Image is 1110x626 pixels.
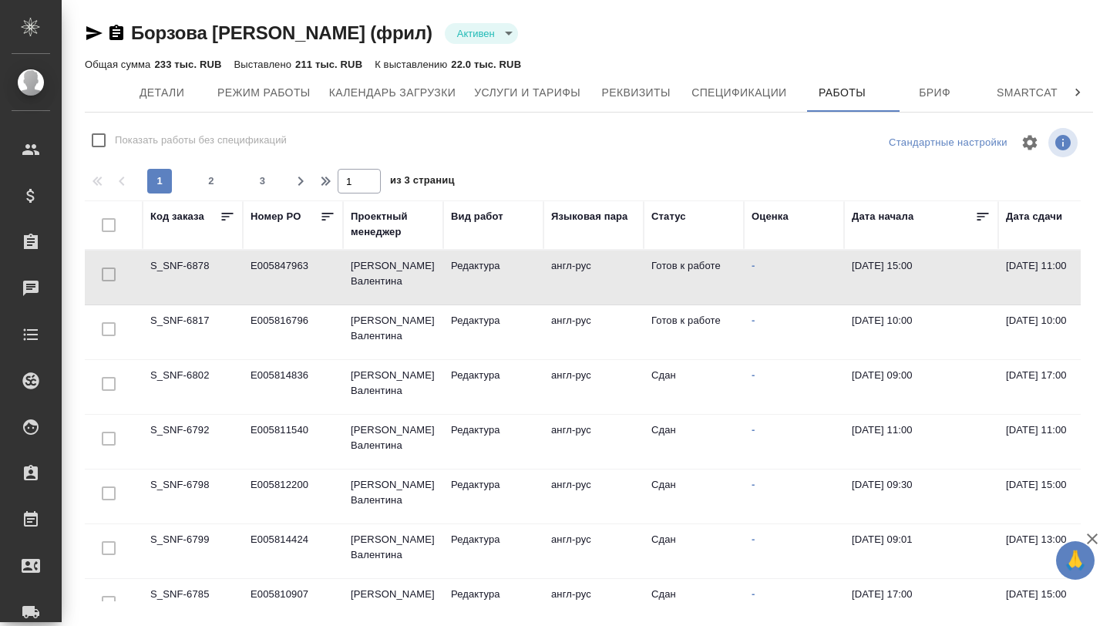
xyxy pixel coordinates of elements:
[451,422,536,438] p: Редактура
[644,469,744,523] td: Сдан
[752,369,755,381] a: -
[844,251,998,305] td: [DATE] 15:00
[234,59,296,70] p: Выставлено
[329,83,456,103] span: Календарь загрузки
[644,305,744,359] td: Готов к работе
[199,169,224,194] button: 2
[143,524,243,578] td: S_SNF-6799
[1011,124,1048,161] span: Настроить таблицу
[752,588,755,600] a: -
[451,258,536,274] p: Редактура
[243,305,343,359] td: E005816796
[343,524,443,578] td: [PERSON_NAME] Валентина
[375,59,451,70] p: К выставлению
[543,524,644,578] td: англ-рус
[885,131,1011,155] div: split button
[551,209,628,224] div: Языковая пара
[651,209,686,224] div: Статус
[1048,128,1081,157] span: Посмотреть информацию
[451,532,536,547] p: Редактура
[844,469,998,523] td: [DATE] 09:30
[243,524,343,578] td: E005814424
[390,171,455,194] span: из 3 страниц
[243,360,343,414] td: E005814836
[251,173,275,189] span: 3
[844,524,998,578] td: [DATE] 09:01
[451,477,536,493] p: Редактура
[445,23,518,44] div: Активен
[85,24,103,42] button: Скопировать ссылку для ЯМессенджера
[752,209,789,224] div: Оценка
[752,260,755,271] a: -
[143,360,243,414] td: S_SNF-6802
[451,209,503,224] div: Вид работ
[125,83,199,103] span: Детали
[691,83,786,103] span: Спецификации
[844,305,998,359] td: [DATE] 10:00
[251,169,275,194] button: 3
[844,360,998,414] td: [DATE] 09:00
[543,251,644,305] td: англ-рус
[752,533,755,545] a: -
[1062,544,1088,577] span: 🙏
[752,315,755,326] a: -
[852,209,913,224] div: Дата начала
[131,22,432,43] a: Борзова [PERSON_NAME] (фрил)
[644,524,744,578] td: Сдан
[451,59,521,70] p: 22.0 тыс. RUB
[143,251,243,305] td: S_SNF-6878
[752,424,755,436] a: -
[451,313,536,328] p: Редактура
[243,251,343,305] td: E005847963
[452,27,499,40] button: Активен
[217,83,311,103] span: Режим работы
[1006,209,1062,224] div: Дата сдачи
[295,59,362,70] p: 211 тыс. RUB
[991,83,1065,103] span: Smartcat
[752,479,755,490] a: -
[474,83,580,103] span: Услуги и тарифы
[644,360,744,414] td: Сдан
[343,305,443,359] td: [PERSON_NAME] Валентина
[85,59,154,70] p: Общая сумма
[543,305,644,359] td: англ-рус
[543,415,644,469] td: англ-рус
[107,24,126,42] button: Скопировать ссылку
[143,305,243,359] td: S_SNF-6817
[806,83,880,103] span: Работы
[451,587,536,602] p: Редактура
[1056,541,1095,580] button: 🙏
[644,415,744,469] td: Сдан
[451,368,536,383] p: Редактура
[115,133,287,148] span: Показать работы без спецификаций
[343,469,443,523] td: [PERSON_NAME] Валентина
[543,469,644,523] td: англ-рус
[351,209,436,240] div: Проектный менеджер
[243,469,343,523] td: E005812200
[154,59,221,70] p: 233 тыс. RUB
[343,415,443,469] td: [PERSON_NAME] Валентина
[243,415,343,469] td: E005811540
[844,415,998,469] td: [DATE] 11:00
[143,469,243,523] td: S_SNF-6798
[599,83,673,103] span: Реквизиты
[343,360,443,414] td: [PERSON_NAME] Валентина
[898,83,972,103] span: Бриф
[150,209,204,224] div: Код заказа
[644,251,744,305] td: Готов к работе
[343,251,443,305] td: [PERSON_NAME] Валентина
[251,209,301,224] div: Номер PO
[543,360,644,414] td: англ-рус
[143,415,243,469] td: S_SNF-6792
[199,173,224,189] span: 2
